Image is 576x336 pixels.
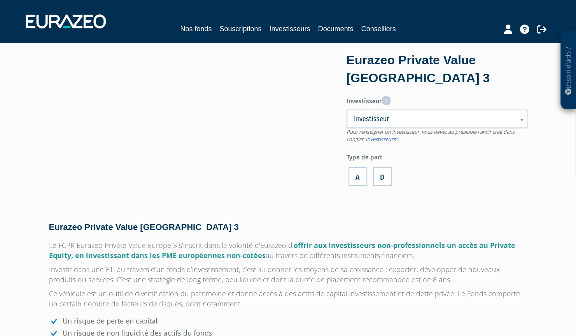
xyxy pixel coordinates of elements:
a: Documents [318,23,354,34]
label: Type de part [347,150,527,162]
label: A [348,167,367,186]
h4: Eurazeo Private Value [GEOGRAPHIC_DATA] 3 [49,223,527,232]
div: Eurazeo Private Value [GEOGRAPHIC_DATA] 3 [347,51,527,87]
a: Investisseurs [269,23,310,34]
li: Un risque de perte en capital [49,317,527,325]
label: Investisseur [347,93,527,106]
p: Investir dans une ETI au travers d’un fonds d’investissement, c’est lui donner les moyens de sa c... [49,264,527,285]
iframe: YouTube video player [49,55,324,210]
a: Souscriptions [219,23,261,34]
p: Ce véhicule est un outil de diversification du patrimoine et donne accès à des actifs de capital ... [49,288,527,309]
a: Conseillers [361,23,396,34]
span: Investisseur [354,114,510,124]
p: Besoin d'aide ? [564,35,573,106]
label: D [373,167,392,186]
p: Le FCPR Eurazeo Private Value Europe 3 s’inscrit dans la volonté d'Eurazeo d’ au travers de diffé... [49,240,527,260]
span: offrir aux investisseurs non-professionnels un accès au Private Equity, en investissant dans les ... [49,241,515,260]
a: Nos fonds [180,23,212,35]
span: Pour renseigner un investisseur, vous devez au préalable l'avoir créé dans l'onglet [347,128,515,143]
img: 1732889491-logotype_eurazeo_blanc_rvb.png [26,14,106,28]
a: "Investisseurs" [364,136,397,143]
